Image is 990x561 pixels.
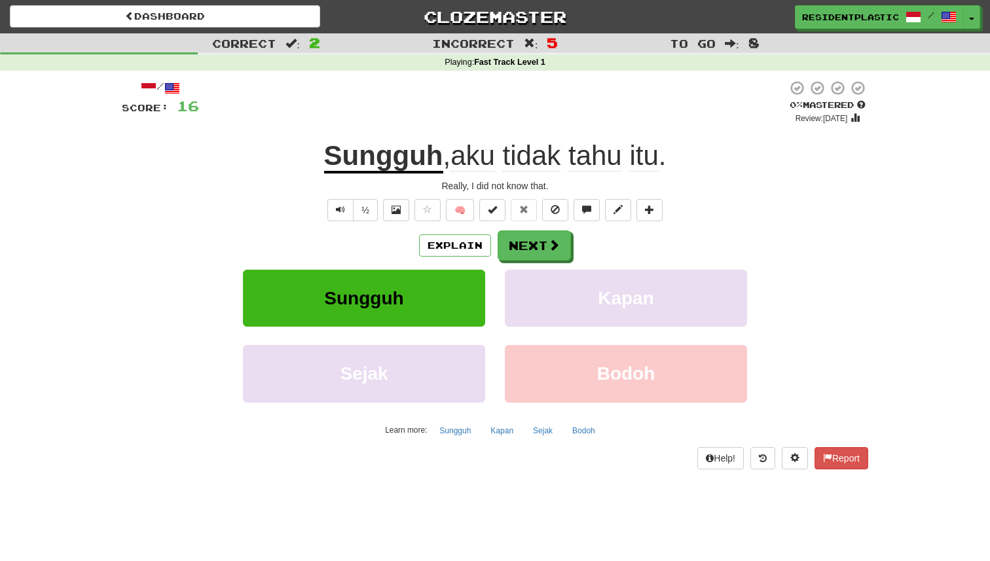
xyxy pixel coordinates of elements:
[505,345,747,402] button: Bodoh
[815,447,868,469] button: Report
[385,425,427,435] small: Learn more:
[565,421,602,441] button: Bodoh
[524,38,538,49] span: :
[597,363,655,384] span: Bodoh
[340,363,388,384] span: Sejak
[928,10,934,20] span: /
[498,230,571,261] button: Next
[748,35,760,50] span: 8
[243,345,485,402] button: Sejak
[795,5,964,29] a: ResidentPlastic /
[353,199,378,221] button: ½
[327,199,354,221] button: Play sentence audio (ctl+space)
[177,98,199,114] span: 16
[414,199,441,221] button: Favorite sentence (alt+f)
[725,38,739,49] span: :
[503,140,561,172] span: tidak
[526,421,560,441] button: Sejak
[697,447,744,469] button: Help!
[443,140,667,172] span: , .
[450,140,495,172] span: aku
[285,38,300,49] span: :
[212,37,276,50] span: Correct
[446,199,474,221] button: 🧠
[796,114,848,123] small: Review: [DATE]
[802,11,899,23] span: ResidentPlastic
[787,100,868,111] div: Mastered
[574,199,600,221] button: Discuss sentence (alt+u)
[629,140,658,172] span: itu
[309,35,320,50] span: 2
[419,234,491,257] button: Explain
[122,102,169,113] span: Score:
[542,199,568,221] button: Ignore sentence (alt+i)
[598,288,654,308] span: Kapan
[474,58,545,67] strong: Fast Track Level 1
[122,80,199,96] div: /
[325,199,378,221] div: Text-to-speech controls
[511,199,537,221] button: Reset to 0% Mastered (alt+r)
[122,179,868,192] div: Really, I did not know that.
[670,37,716,50] span: To go
[324,288,403,308] span: Sungguh
[636,199,663,221] button: Add to collection (alt+a)
[483,421,521,441] button: Kapan
[432,421,478,441] button: Sungguh
[432,37,515,50] span: Incorrect
[10,5,320,27] a: Dashboard
[750,447,775,469] button: Round history (alt+y)
[243,270,485,327] button: Sungguh
[605,199,631,221] button: Edit sentence (alt+d)
[324,140,443,173] u: Sungguh
[547,35,558,50] span: 5
[505,270,747,327] button: Kapan
[383,199,409,221] button: Show image (alt+x)
[568,140,622,172] span: tahu
[340,5,650,28] a: Clozemaster
[479,199,505,221] button: Set this sentence to 100% Mastered (alt+m)
[790,100,803,110] span: 0 %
